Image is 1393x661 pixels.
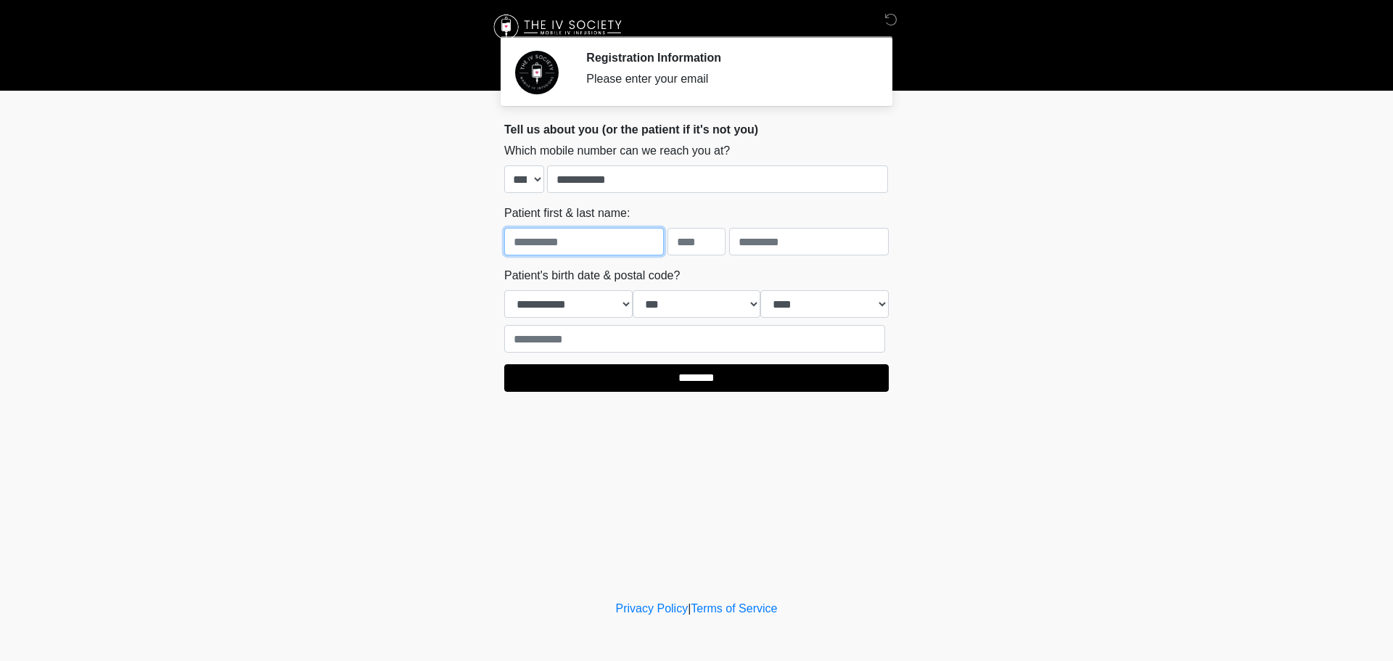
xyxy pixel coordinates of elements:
[504,205,630,222] label: Patient first & last name:
[504,123,889,136] h2: Tell us about you (or the patient if it's not you)
[688,602,691,615] a: |
[515,51,559,94] img: Agent Avatar
[586,70,867,88] div: Please enter your email
[490,11,628,44] img: The IV Society Logo
[504,142,730,160] label: Which mobile number can we reach you at?
[616,602,689,615] a: Privacy Policy
[504,267,680,284] label: Patient's birth date & postal code?
[586,51,867,65] h2: Registration Information
[691,602,777,615] a: Terms of Service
